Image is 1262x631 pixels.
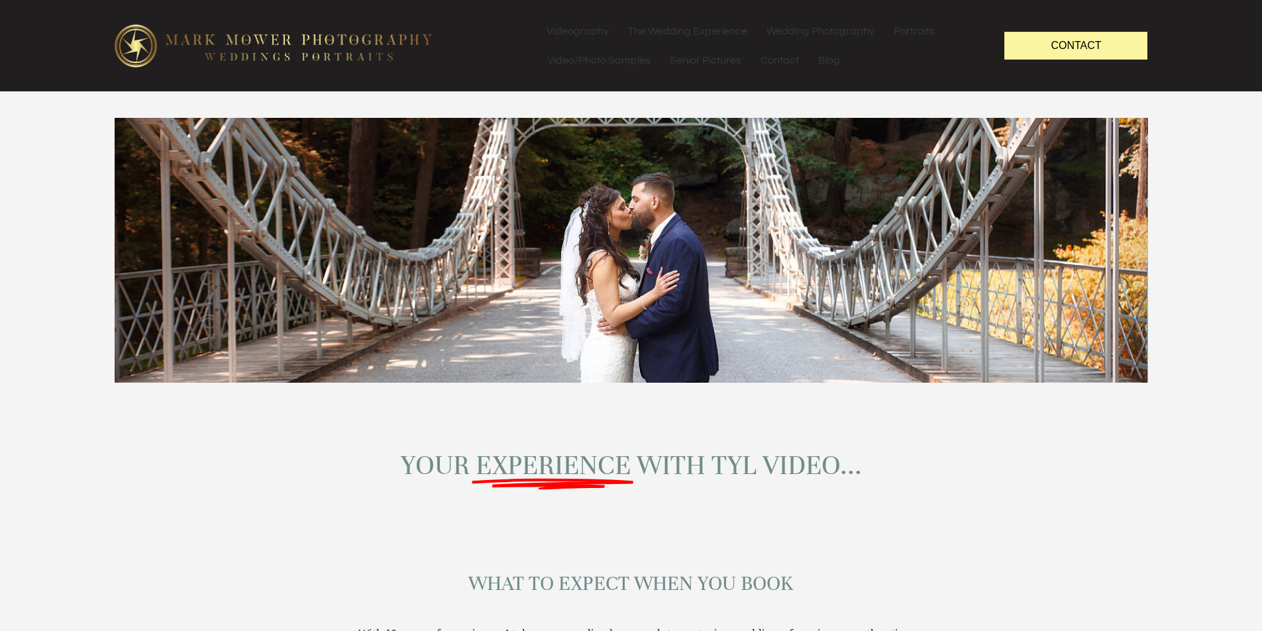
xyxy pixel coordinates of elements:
a: Blog [809,46,849,75]
span: experience [476,449,631,483]
a: Video/Photo Samples [538,46,660,75]
img: logo-edit1 [115,24,433,67]
a: Videography [537,17,618,46]
a: Wedding Photography [757,17,884,46]
span: Contact [1051,40,1101,51]
a: Portraits [884,17,944,46]
a: Senior Pictures [660,46,751,75]
span: with TYL Video... [637,449,862,482]
a: Contact [751,46,808,75]
span: What to Expect When You Book [468,571,794,596]
span: Your [401,449,470,482]
a: Contact [1004,32,1147,59]
a: The Wedding Experience [619,17,757,46]
nav: Menu [537,17,978,75]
